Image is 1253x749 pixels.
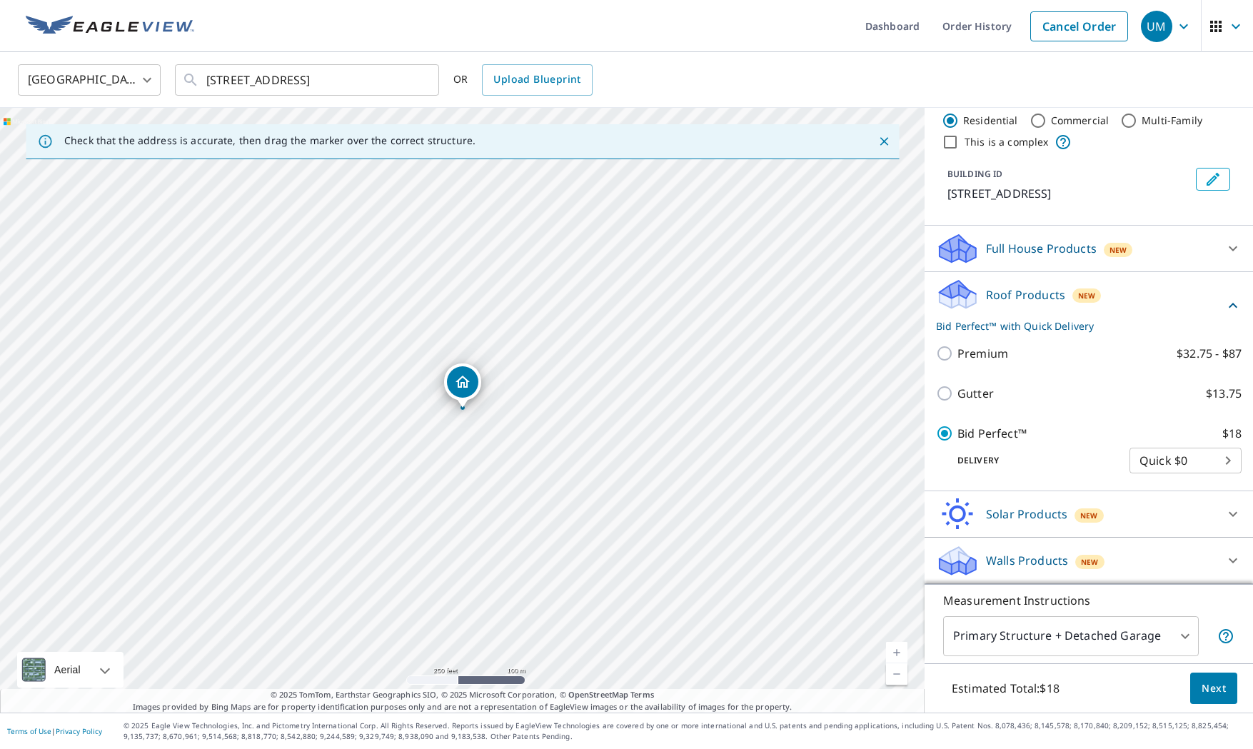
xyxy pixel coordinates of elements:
[1080,510,1097,521] span: New
[1196,168,1230,191] button: Edit building 1
[1217,628,1234,645] span: Your report will include the primary structure and a detached garage if one exists.
[630,689,654,700] a: Terms
[50,652,85,688] div: Aerial
[1109,244,1127,256] span: New
[986,552,1068,569] p: Walls Products
[1051,114,1109,128] label: Commercial
[64,134,475,147] p: Check that the address is accurate, then drag the marker over the correct structure.
[453,64,593,96] div: OR
[1141,11,1172,42] div: UM
[17,652,124,688] div: Aerial
[1190,673,1237,705] button: Next
[886,642,907,663] a: Current Level 17, Zoom In
[1222,425,1242,442] p: $18
[1206,385,1242,402] p: $13.75
[986,506,1067,523] p: Solar Products
[943,592,1234,609] p: Measurement Instructions
[206,60,410,100] input: Search by address or latitude-longitude
[1030,11,1128,41] a: Cancel Order
[7,727,102,735] p: |
[957,385,994,402] p: Gutter
[963,114,1018,128] label: Residential
[940,673,1071,704] p: Estimated Total: $18
[1177,345,1242,362] p: $32.75 - $87
[875,132,893,151] button: Close
[1081,556,1098,568] span: New
[936,318,1224,333] p: Bid Perfect™ with Quick Delivery
[124,720,1246,742] p: © 2025 Eagle View Technologies, Inc. and Pictometry International Corp. All Rights Reserved. Repo...
[947,185,1190,202] p: [STREET_ADDRESS]
[947,168,1002,180] p: BUILDING ID
[1129,441,1242,481] div: Quick $0
[957,345,1008,362] p: Premium
[943,616,1199,656] div: Primary Structure + Detached Garage
[568,689,628,700] a: OpenStreetMap
[986,240,1097,257] p: Full House Products
[986,286,1065,303] p: Roof Products
[1202,680,1226,698] span: Next
[18,60,161,100] div: [GEOGRAPHIC_DATA]
[7,726,51,736] a: Terms of Use
[936,278,1242,333] div: Roof ProductsNewBid Perfect™ with Quick Delivery
[957,425,1027,442] p: Bid Perfect™
[271,689,654,701] span: © 2025 TomTom, Earthstar Geographics SIO, © 2025 Microsoft Corporation, ©
[936,497,1242,531] div: Solar ProductsNew
[56,726,102,736] a: Privacy Policy
[1142,114,1202,128] label: Multi-Family
[965,135,1049,149] label: This is a complex
[1078,290,1095,301] span: New
[26,16,194,37] img: EV Logo
[482,64,592,96] a: Upload Blueprint
[936,231,1242,266] div: Full House ProductsNew
[936,454,1129,467] p: Delivery
[936,543,1242,578] div: Walls ProductsNew
[493,71,580,89] span: Upload Blueprint
[444,363,481,408] div: Dropped pin, building 1, Residential property, 500 NE 55th Ter Miami, FL 33137
[886,663,907,685] a: Current Level 17, Zoom Out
